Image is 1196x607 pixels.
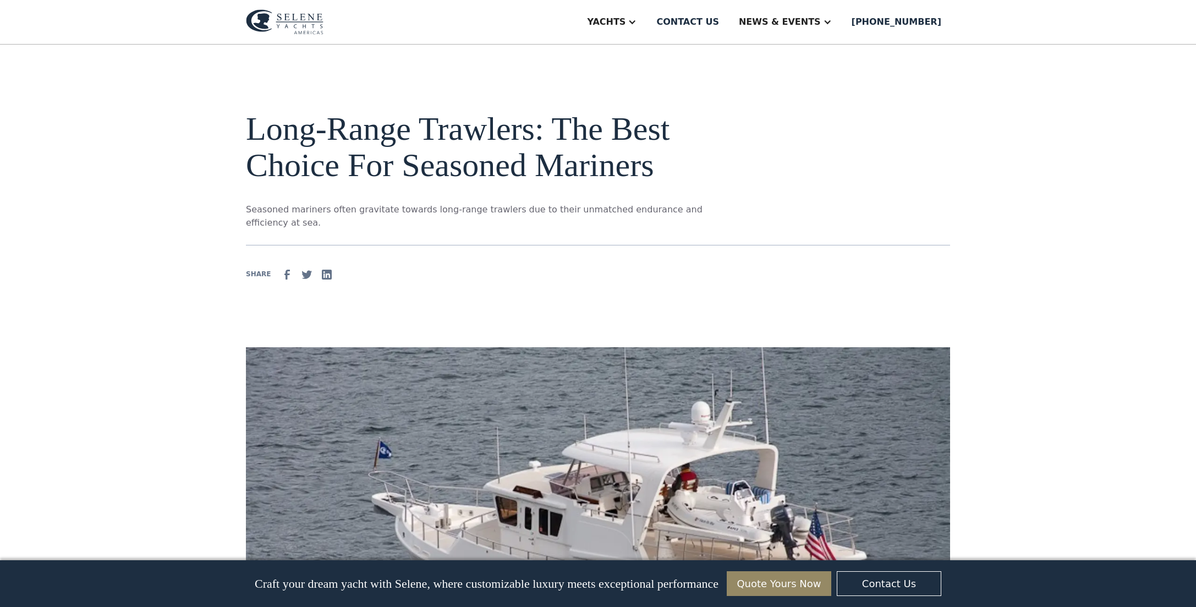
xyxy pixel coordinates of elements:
[246,111,704,183] h1: Long-Range Trawlers: The Best Choice For Seasoned Mariners
[837,571,941,596] a: Contact Us
[246,269,271,279] div: SHARE
[255,577,718,591] p: Craft your dream yacht with Selene, where customizable luxury meets exceptional performance
[320,268,333,281] img: Linkedin
[246,203,704,229] p: Seasoned mariners often gravitate towards long-range trawlers due to their unmatched endurance an...
[587,15,626,29] div: Yachts
[246,9,323,35] img: logo
[656,15,719,29] div: Contact us
[300,268,314,281] img: Twitter
[852,15,941,29] div: [PHONE_NUMBER]
[281,268,294,281] img: facebook
[727,571,831,596] a: Quote Yours Now
[739,15,821,29] div: News & EVENTS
